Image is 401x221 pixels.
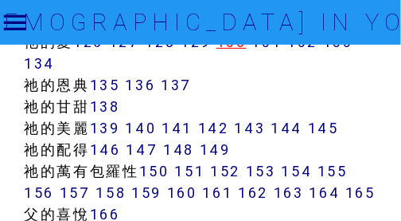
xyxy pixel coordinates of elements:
[317,162,348,180] a: 155
[333,149,389,209] iframe: Chat
[216,33,247,51] a: 130
[181,33,211,51] a: 129
[198,119,229,137] a: 142
[60,184,91,202] a: 157
[200,140,231,159] a: 149
[161,76,192,94] a: 137
[308,119,339,137] a: 145
[287,33,317,51] a: 132
[203,184,233,202] a: 161
[73,33,103,51] a: 126
[252,33,282,51] a: 131
[271,119,302,137] a: 144
[167,184,197,202] a: 160
[131,184,162,202] a: 159
[274,184,304,202] a: 163
[238,184,268,202] a: 162
[210,162,240,180] a: 152
[163,140,194,159] a: 148
[310,184,341,202] a: 164
[146,33,176,51] a: 128
[126,119,157,137] a: 140
[109,33,140,51] a: 127
[162,119,193,137] a: 141
[282,162,313,180] a: 154
[323,33,353,51] a: 133
[90,76,120,94] a: 135
[127,140,158,159] a: 147
[246,162,276,180] a: 153
[96,184,127,202] a: 158
[90,140,121,159] a: 146
[139,162,169,180] a: 150
[235,119,266,137] a: 143
[126,76,156,94] a: 136
[175,162,205,180] a: 151
[24,184,54,202] a: 156
[90,119,120,137] a: 139
[90,97,120,116] a: 138
[24,54,55,73] a: 134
